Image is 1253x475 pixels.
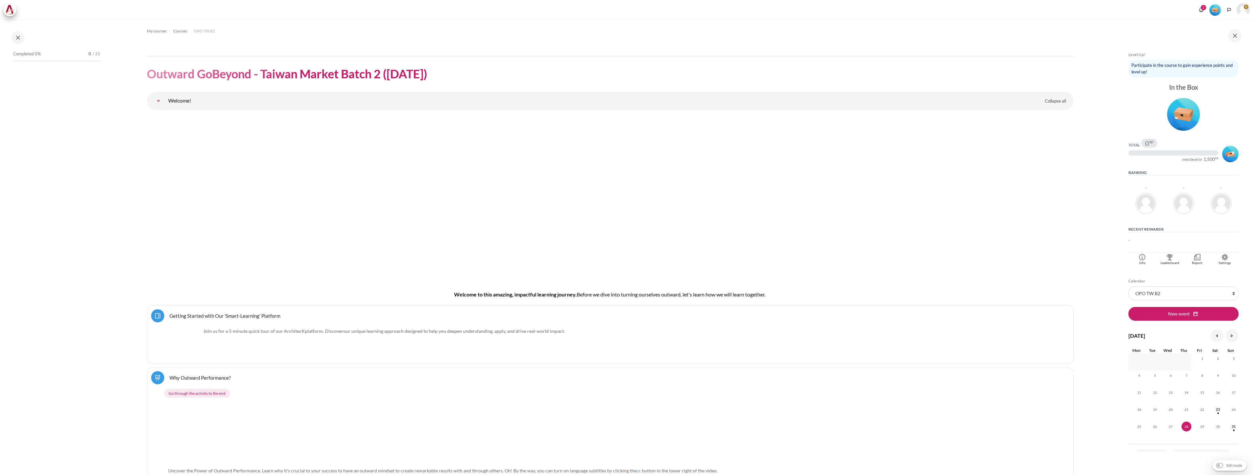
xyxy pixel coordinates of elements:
span: 0 [1145,140,1149,146]
a: Leaderboard [1156,252,1183,266]
span: 2 [1213,353,1223,363]
span: 24 [1229,405,1239,414]
span: 17 [1229,388,1239,397]
span: Sat [1212,348,1218,353]
span: 8 [1197,370,1207,380]
span: 14 [1182,388,1191,397]
span: 21 [1182,405,1191,414]
button: Languages [1224,5,1234,15]
span: button in the lower right of the video. [642,468,718,473]
span: 0 [89,51,91,57]
span: 10 [1229,370,1239,380]
span: 1,500 [1203,157,1215,161]
a: Architeck Architeck [3,3,20,16]
span: New event [1168,310,1190,317]
p: Join us for a 5-minute quick tour of our ArchitecK platform. Discover [168,328,1052,334]
a: Full calendar [1135,449,1168,461]
h1: Outward GoBeyond - Taiwan Market Batch 2 ([DATE]) [147,66,427,82]
div: - [1145,186,1147,190]
div: Info [1130,260,1154,266]
img: platform logo [168,328,201,360]
span: 11 [1134,388,1144,397]
a: Report [1183,252,1211,266]
span: 12 [1150,388,1160,397]
div: 0 [1145,140,1153,146]
span: 23 [1213,405,1223,414]
a: Courses [173,27,187,35]
div: - [1220,186,1222,190]
div: - [1183,186,1184,190]
a: User menu [1237,3,1250,16]
img: 0 [168,404,550,464]
span: My courses [147,28,167,34]
span: xp [1215,157,1218,159]
span: our unique learning approach designed to help you deepen understanding, apply, and drive real-wor... [343,328,564,334]
div: In the Box [1128,83,1239,92]
span: Completed 0% [13,51,41,57]
a: Level #1 [1207,4,1223,16]
a: OPO TW B2 [194,27,215,35]
h5: Calendar [1128,278,1239,284]
span: 22 [1197,405,1207,414]
span: 5 [1150,370,1160,380]
img: Level #2 [1222,146,1239,162]
span: 25 [1134,422,1144,431]
h5: Level Up! [1128,52,1239,57]
td: Today [1176,422,1191,439]
a: Info [1128,252,1156,266]
a: Welcome! [152,94,165,107]
span: 30 [1213,422,1223,431]
div: Settings [1213,260,1237,266]
a: Getting Started with Our 'Smart-Learning' Platform [169,313,280,319]
span: B [577,291,580,297]
nav: Navigation bar [147,26,1074,36]
div: Show notification window with 2 new notifications [1196,5,1206,15]
span: Wed [1163,348,1172,353]
span: Go through the activity to the end [169,390,226,396]
span: efore we dive into turning ourselves outward, let's learn how we will learn together. [580,291,766,297]
span: 4 [1134,370,1144,380]
h4: Welcome to this amazing, impactful learning journey. [168,291,1053,298]
span: . [343,328,565,334]
button: New event [1128,307,1239,321]
span: 27 [1166,422,1176,431]
span: 29 [1197,422,1207,431]
span: 26 [1150,422,1160,431]
span: 31 [1229,422,1239,431]
span: 7 [1182,370,1191,380]
span: 20 [1166,405,1176,414]
span: Sun [1227,348,1234,353]
div: Level #2 [1222,145,1239,162]
span: 16 [1213,388,1223,397]
div: Completion requirements for Why Outward Performance? [164,388,1059,399]
h4: [DATE] [1128,332,1145,340]
span: 3 [1229,353,1239,363]
div: Participate in the course to gain experience points and level up! [1128,60,1239,77]
img: Level #1 [1167,98,1200,131]
a: My courses [147,27,167,35]
span: Thu [1180,348,1187,353]
span: 1 [1197,353,1207,363]
span: Courses [173,28,187,34]
a: Settings [1211,252,1239,266]
a: Completed 0% 0 / 25 [13,49,100,68]
span: xp [1149,140,1153,143]
span: 18 [1134,405,1144,414]
a: Saturday, 23 August events [1213,408,1223,411]
span: OPO TW B2 [194,28,215,34]
h5: Recent rewards [1128,227,1239,232]
div: Report [1185,260,1209,266]
img: Architeck [5,5,14,15]
a: Why Outward Performance? [169,374,231,381]
div: 2 [1201,5,1206,10]
a: Collapse all [1040,96,1071,107]
span: Mon [1132,348,1141,353]
img: Level #1 [1209,4,1221,16]
span: Uncover the Power of Outward Performance. Learn why it's crucial to your success to have an outwa... [168,468,636,473]
span: 19 [1150,405,1160,414]
span: 13 [1166,388,1176,397]
h5: Ranking [1128,170,1239,176]
p: - [1128,237,1239,244]
span: Collapse all [1045,98,1066,104]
